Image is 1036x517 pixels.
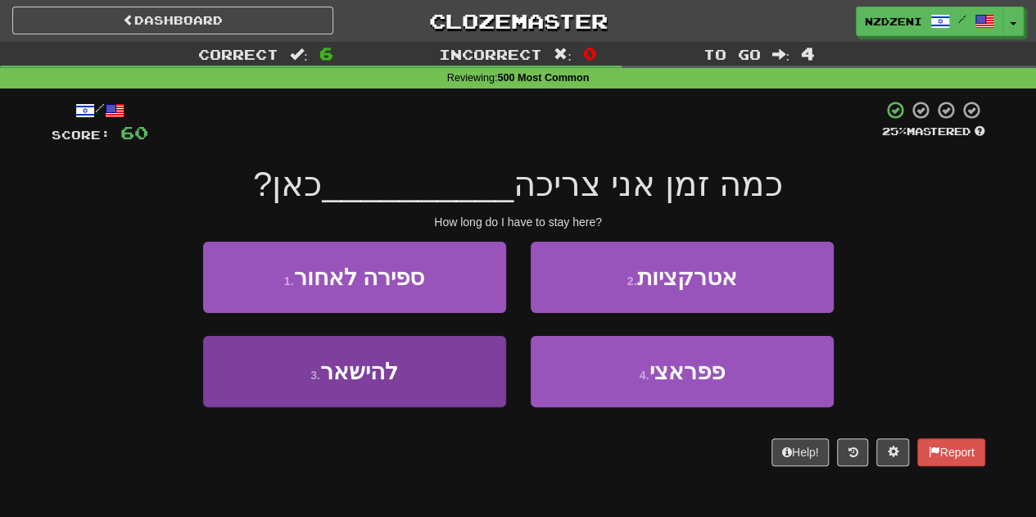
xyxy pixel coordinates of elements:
div: / [52,100,148,120]
span: __________ [322,165,513,203]
span: כמה זמן אני צריכה [513,165,783,203]
button: 3.להישאר [203,336,506,407]
button: 1.ספירה לאחור [203,242,506,313]
span: 0 [583,43,597,63]
button: 2.אטרקציות [531,242,834,313]
button: 4.פפראצי [531,336,834,407]
span: להישאר [320,359,398,384]
a: Dashboard [12,7,333,34]
span: To go [703,46,760,62]
span: : [554,48,572,61]
span: אטרקציות [636,265,736,290]
span: ספירה לאחור [293,265,424,290]
strong: 500 Most Common [497,72,589,84]
span: 6 [319,43,333,63]
span: Incorrect [439,46,542,62]
span: : [771,48,789,61]
span: : [290,48,308,61]
button: Round history (alt+y) [837,438,868,466]
span: 25 % [882,125,907,138]
div: How long do I have to stay here? [52,214,985,230]
button: Help! [771,438,830,466]
span: Score: [52,128,111,142]
a: nzdzeni / [856,7,1003,36]
span: פפראצי [649,359,724,384]
a: Clozemaster [358,7,679,35]
div: Mastered [882,125,985,139]
span: nzdzeni [865,14,922,29]
small: 2 . [627,274,637,288]
small: 4 . [640,369,649,382]
small: 3 . [310,369,320,382]
span: Correct [198,46,278,62]
button: Report [917,438,984,466]
span: 4 [801,43,815,63]
span: כאן? [253,165,322,203]
span: / [958,13,966,25]
span: 60 [120,122,148,143]
small: 1 . [284,274,294,288]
